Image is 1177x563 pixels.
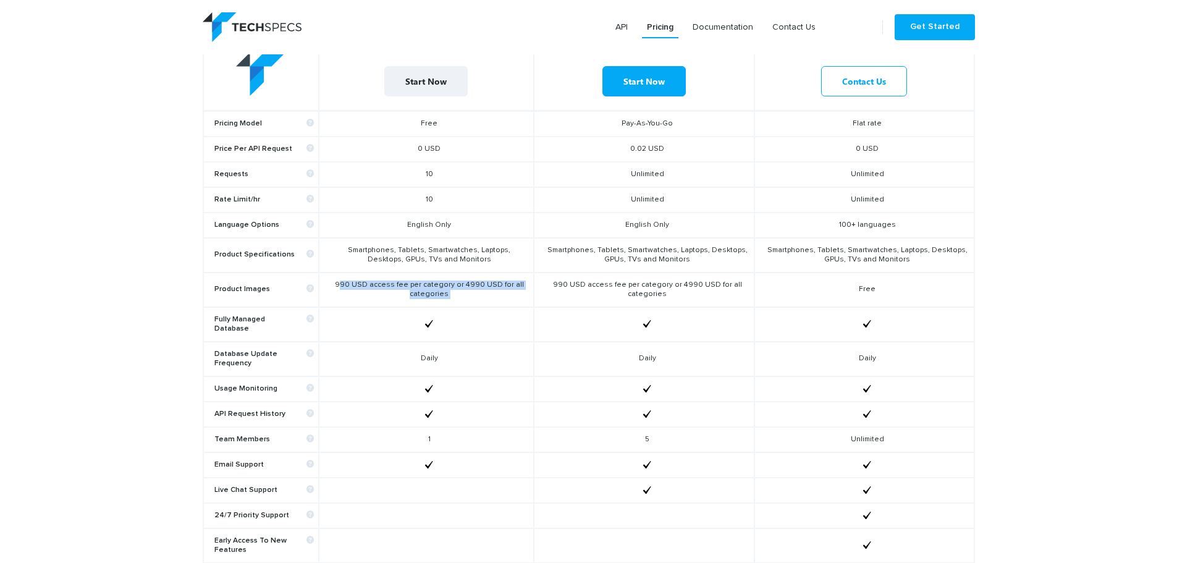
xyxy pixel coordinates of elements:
[214,285,314,294] b: Product Images
[214,119,314,129] b: Pricing Model
[319,111,534,137] td: Free
[754,162,974,187] td: Unlimited
[642,16,678,38] a: Pricing
[319,238,534,273] td: Smartphones, Tablets, Smartwatches, Laptops, Desktops, GPUs, TVs and Monitors
[534,238,754,273] td: Smartphones, Tablets, Smartwatches, Laptops, Desktops, GPUs, TVs and Monitors
[319,273,534,307] td: 990 USD access fee per category or 4990 USD for all categories
[534,162,754,187] td: Unlimited
[214,460,314,470] b: Email Support
[214,486,314,495] b: Live Chat Support
[214,536,314,555] b: Early Access To New Features
[534,427,754,452] td: 5
[610,16,633,38] a: API
[319,187,534,213] td: 10
[214,315,314,334] b: Fully Managed Database
[214,384,314,394] b: Usage Monitoring
[754,427,974,452] td: Unlimited
[534,111,754,137] td: Pay-As-You-Go
[754,213,974,238] td: 100+ languages
[754,111,974,137] td: Flat rate
[754,342,974,376] td: Daily
[319,427,534,452] td: 1
[319,162,534,187] td: 10
[214,195,314,205] b: Rate Limit/hr
[534,273,754,307] td: 990 USD access fee per category or 4990 USD for all categories
[214,435,314,444] b: Team Members
[534,213,754,238] td: English Only
[319,137,534,162] td: 0 USD
[534,187,754,213] td: Unlimited
[534,342,754,376] td: Daily
[754,187,974,213] td: Unlimited
[602,66,686,96] a: Start Now
[688,16,758,38] a: Documentation
[754,238,974,273] td: Smartphones, Tablets, Smartwatches, Laptops, Desktops, GPUs, TVs and Monitors
[214,145,314,154] b: Price Per API Request
[236,53,285,96] img: table-logo.png
[754,137,974,162] td: 0 USD
[214,221,314,230] b: Language Options
[534,137,754,162] td: 0.02 USD
[214,511,314,520] b: 24/7 Priority Support
[203,12,302,42] img: logo
[384,66,468,96] a: Start Now
[821,66,907,96] a: Contact Us
[754,273,974,307] td: Free
[214,170,314,179] b: Requests
[895,14,975,40] a: Get Started
[319,342,534,376] td: Daily
[767,16,821,38] a: Contact Us
[214,410,314,419] b: API Request History
[214,350,314,368] b: Database Update Frequency
[214,250,314,260] b: Product Specifications
[319,213,534,238] td: English Only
